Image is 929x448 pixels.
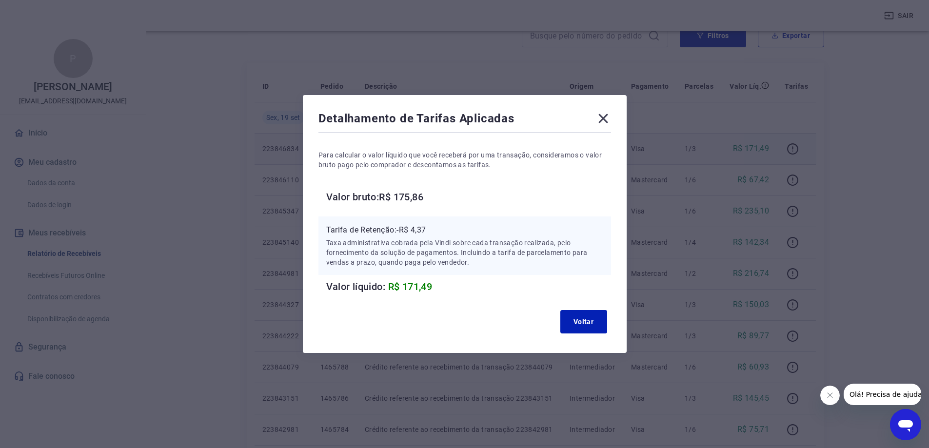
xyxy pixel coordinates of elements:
[890,409,921,440] iframe: Botão para abrir a janela de mensagens
[560,310,607,333] button: Voltar
[820,386,840,405] iframe: Fechar mensagem
[326,224,603,236] p: Tarifa de Retenção: -R$ 4,37
[388,281,433,292] span: R$ 171,49
[326,238,603,267] p: Taxa administrativa cobrada pela Vindi sobre cada transação realizada, pelo fornecimento da soluç...
[318,150,611,170] p: Para calcular o valor líquido que você receberá por uma transação, consideramos o valor bruto pag...
[318,111,611,130] div: Detalhamento de Tarifas Aplicadas
[326,279,611,294] h6: Valor líquido:
[326,189,611,205] h6: Valor bruto: R$ 175,86
[6,7,82,15] span: Olá! Precisa de ajuda?
[844,384,921,405] iframe: Mensagem da empresa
